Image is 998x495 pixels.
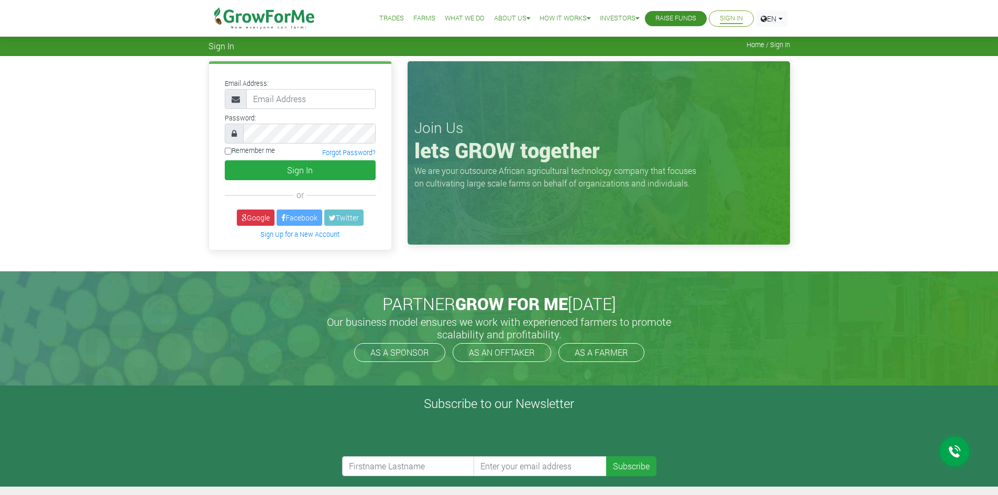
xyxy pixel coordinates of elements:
[494,13,530,24] a: About Us
[322,148,376,157] a: Forgot Password?
[455,292,568,315] span: GROW FOR ME
[540,13,590,24] a: How it Works
[225,148,232,155] input: Remember me
[225,79,269,89] label: Email Address:
[453,343,551,362] a: AS AN OFFTAKER
[558,343,644,362] a: AS A FARMER
[606,456,656,476] button: Subscribe
[13,396,985,411] h4: Subscribe to our Newsletter
[474,456,607,476] input: Enter your email address
[414,138,783,163] h1: lets GROW together
[225,160,376,180] button: Sign In
[225,189,376,201] div: or
[655,13,696,24] a: Raise Funds
[342,456,475,476] input: Firstname Lastname
[445,13,485,24] a: What We Do
[756,10,787,27] a: EN
[316,315,683,340] h5: Our business model ensures we work with experienced farmers to promote scalability and profitabil...
[260,230,339,238] a: Sign Up for a New Account
[413,13,435,24] a: Farms
[747,41,790,49] span: Home / Sign In
[213,294,786,314] h2: PARTNER [DATE]
[342,415,501,456] iframe: reCAPTCHA
[237,210,275,226] a: Google
[600,13,639,24] a: Investors
[414,164,703,190] p: We are your outsource African agricultural technology company that focuses on cultivating large s...
[225,113,256,123] label: Password:
[379,13,404,24] a: Trades
[209,41,234,51] span: Sign In
[720,13,743,24] a: Sign In
[354,343,445,362] a: AS A SPONSOR
[414,119,783,137] h3: Join Us
[246,89,376,109] input: Email Address
[225,146,275,156] label: Remember me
